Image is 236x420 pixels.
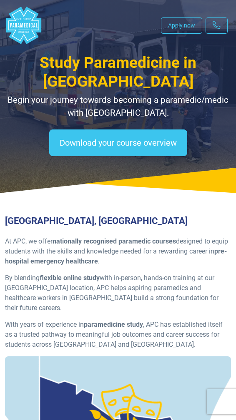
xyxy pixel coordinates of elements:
p: With years of experience in , APC has established itself as a trusted pathway to meaningful job o... [5,320,231,350]
span: Study Paramedicine in [GEOGRAPHIC_DATA] [40,53,196,90]
strong: nationally recognised paramedic courses [53,237,176,245]
strong: paramedicine study [84,321,143,328]
a: Download your course overview [49,129,187,156]
h3: [GEOGRAPHIC_DATA], [GEOGRAPHIC_DATA] [5,216,231,227]
a: Apply now [161,17,202,34]
p: At APC, we offer designed to equip students with the skills and knowledge needed for a rewarding ... [5,236,231,266]
div: Australian Paramedical College [5,7,43,44]
strong: flexible online study [40,274,100,282]
p: Begin your journey towards becoming a paramedic/medic with [GEOGRAPHIC_DATA]. [5,94,231,119]
p: By blending with in-person, hands-on training at our [GEOGRAPHIC_DATA] location, APC helps aspiri... [5,273,231,313]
